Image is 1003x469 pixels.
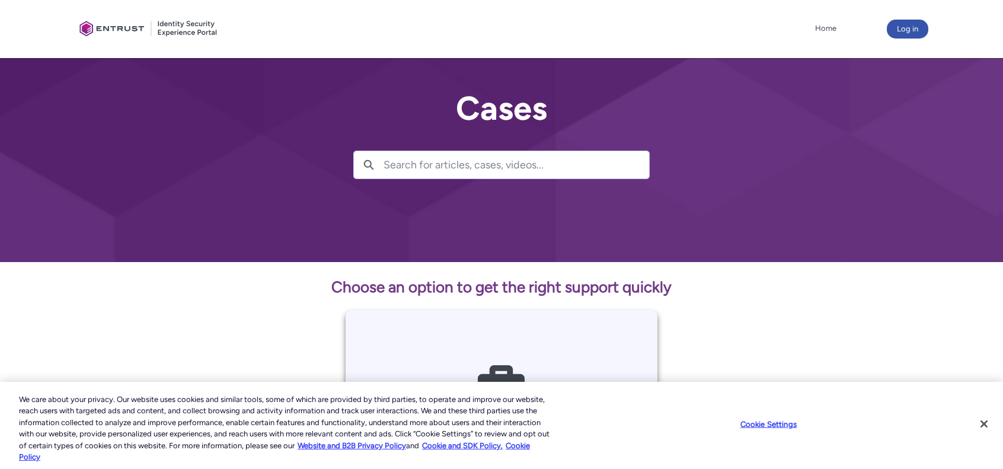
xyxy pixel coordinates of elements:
[422,441,503,450] a: Cookie and SDK Policy.
[354,151,384,178] button: Search
[19,394,552,463] div: We care about your privacy. Our website uses cookies and similar tools, some of which are provide...
[298,441,406,450] a: More information about our cookie policy., opens in a new tab
[887,20,928,39] button: Log in
[384,151,649,178] input: Search for articles, cases, videos...
[353,90,650,127] h2: Cases
[445,322,558,449] img: Contact Support
[971,411,997,437] button: Close
[732,413,806,436] button: Cookie Settings
[812,20,839,37] a: Home
[172,276,831,299] p: Choose an option to get the right support quickly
